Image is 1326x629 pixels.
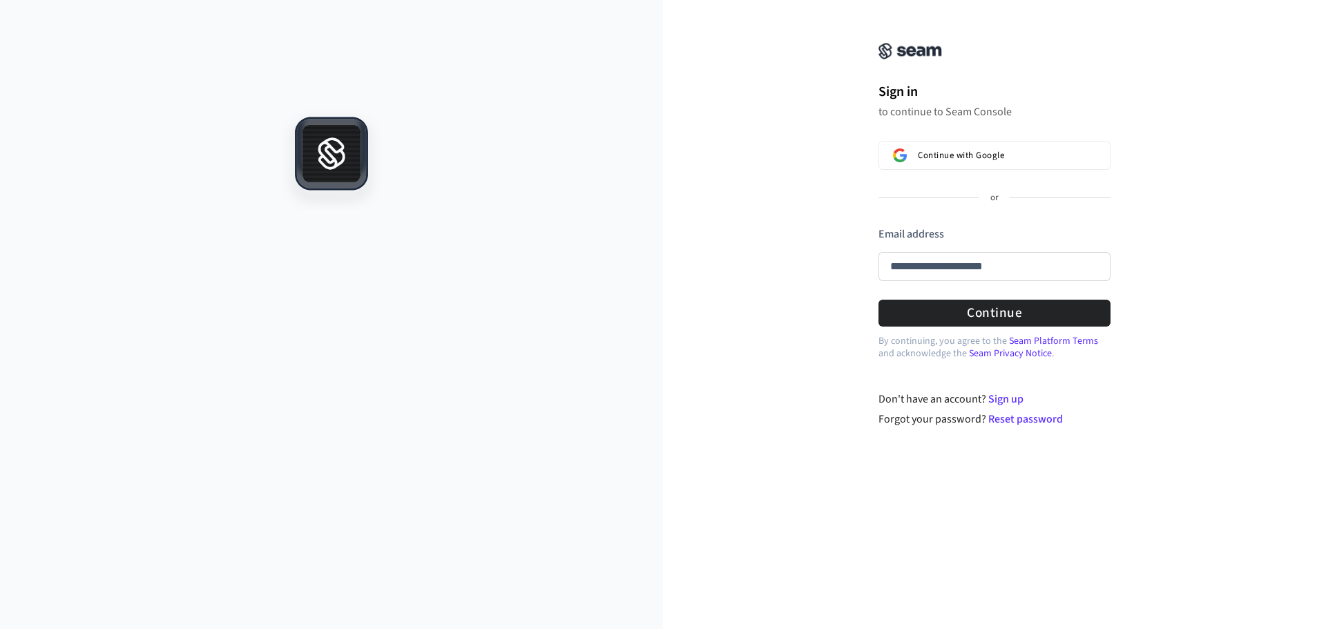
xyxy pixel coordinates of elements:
a: Seam Platform Terms [1009,334,1098,348]
a: Sign up [988,391,1024,407]
img: Seam Console [878,43,942,59]
span: Continue with Google [918,150,1004,161]
button: Sign in with GoogleContinue with Google [878,141,1111,170]
a: Seam Privacy Notice [969,347,1052,360]
label: Email address [878,226,944,242]
h1: Sign in [878,81,1111,102]
div: Don't have an account? [878,391,1111,407]
p: to continue to Seam Console [878,105,1111,119]
p: or [990,192,999,204]
img: Sign in with Google [893,148,907,162]
p: By continuing, you agree to the and acknowledge the . [878,335,1111,360]
div: Forgot your password? [878,411,1111,427]
a: Reset password [988,412,1063,427]
button: Continue [878,300,1111,327]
